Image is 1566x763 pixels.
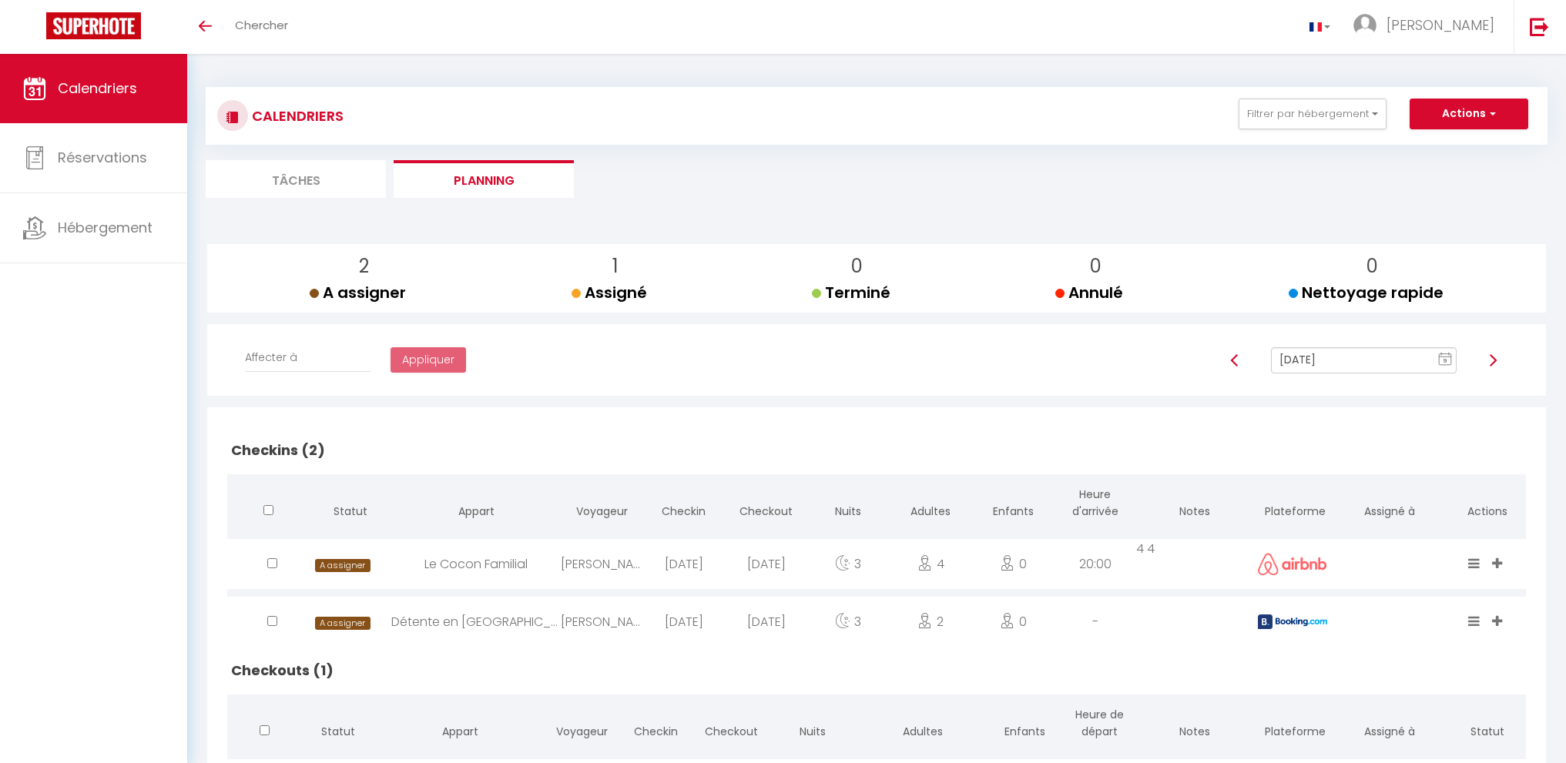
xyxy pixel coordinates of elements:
[561,474,643,535] th: Voyageur
[1229,354,1241,366] img: arrow-left3.svg
[767,694,858,755] th: Nuits
[334,504,367,519] span: Statut
[58,218,153,237] span: Hébergement
[972,474,1055,535] th: Enfants
[391,597,560,647] div: Détente en [GEOGRAPHIC_DATA]
[46,12,141,39] img: Super Booking
[1331,694,1448,755] th: Assigné à
[642,474,725,535] th: Checkin
[972,539,1055,589] div: 0
[391,539,560,589] div: Le Cocon Familial
[248,99,344,133] h3: CALENDRIERS
[807,539,890,589] div: 3
[1136,474,1253,535] th: Notes
[1487,354,1499,366] img: arrow-right3.svg
[1448,694,1526,755] th: Statut
[1289,282,1444,303] span: Nettoyage rapide
[561,597,643,647] div: [PERSON_NAME]
[58,148,147,167] span: Réservations
[1054,539,1136,589] div: 20:00
[1054,474,1136,535] th: Heure d'arrivée
[1055,282,1123,303] span: Annulé
[1387,15,1494,35] span: [PERSON_NAME]
[824,252,890,281] p: 0
[394,160,574,198] li: Planning
[310,282,406,303] span: A assigner
[227,427,1526,474] h2: Checkins (2)
[315,617,371,630] span: A assigner
[1444,357,1447,364] text: 9
[1331,474,1448,535] th: Assigné à
[315,559,371,572] span: A assigner
[1353,14,1377,37] img: ...
[1410,99,1528,129] button: Actions
[321,724,355,739] span: Statut
[1054,597,1136,647] div: -
[442,724,478,739] span: Appart
[725,597,807,647] div: [DATE]
[561,539,643,589] div: [PERSON_NAME]
[890,474,972,535] th: Adultes
[1253,694,1331,755] th: Plateforme
[725,539,807,589] div: [DATE]
[1448,474,1526,535] th: Actions
[988,694,1062,755] th: Enfants
[1258,614,1327,629] img: booking2.png
[1068,252,1123,281] p: 0
[807,474,890,535] th: Nuits
[1062,694,1136,755] th: Heure de départ
[1253,474,1331,535] th: Plateforme
[1136,535,1253,593] td: 4 4
[1530,17,1549,36] img: logout
[572,282,647,303] span: Assigné
[807,597,890,647] div: 3
[642,597,725,647] div: [DATE]
[322,252,406,281] p: 2
[1301,252,1444,281] p: 0
[972,597,1055,647] div: 0
[584,252,647,281] p: 1
[545,694,619,755] th: Voyageur
[227,647,1526,694] h2: Checkouts (1)
[858,694,988,755] th: Adultes
[890,597,972,647] div: 2
[235,17,288,33] span: Chercher
[619,694,692,755] th: Checkin
[812,282,890,303] span: Terminé
[642,539,725,589] div: [DATE]
[391,347,466,373] button: Appliquer
[725,474,807,535] th: Checkout
[206,160,386,198] li: Tâches
[58,79,137,98] span: Calendriers
[458,504,495,519] span: Appart
[1136,694,1253,755] th: Notes
[890,539,972,589] div: 4
[1271,347,1457,373] input: Select Date
[693,694,767,755] th: Checkout
[1258,553,1327,575] img: airbnb2.png
[1239,99,1387,129] button: Filtrer par hébergement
